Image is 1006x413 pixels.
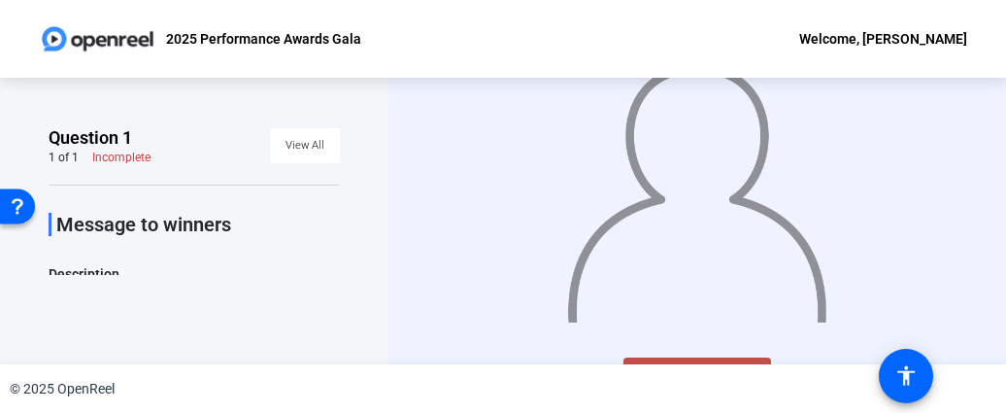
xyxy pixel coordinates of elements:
p: Description [49,262,340,286]
div: Incomplete [92,150,151,165]
button: View All [270,128,340,163]
span: Question 1 [49,126,132,150]
img: overlay [565,49,828,323]
button: Start Recording [623,358,771,396]
div: Welcome, [PERSON_NAME] [799,27,967,51]
p: 2025 Performance Awards Gala [166,27,361,51]
span: View All [285,131,324,160]
img: OpenReel logo [39,19,156,58]
div: © 2025 OpenReel [10,379,115,399]
div: 1 of 1 [49,150,79,165]
mat-icon: accessibility [894,364,918,388]
p: Message to winners [56,213,340,236]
